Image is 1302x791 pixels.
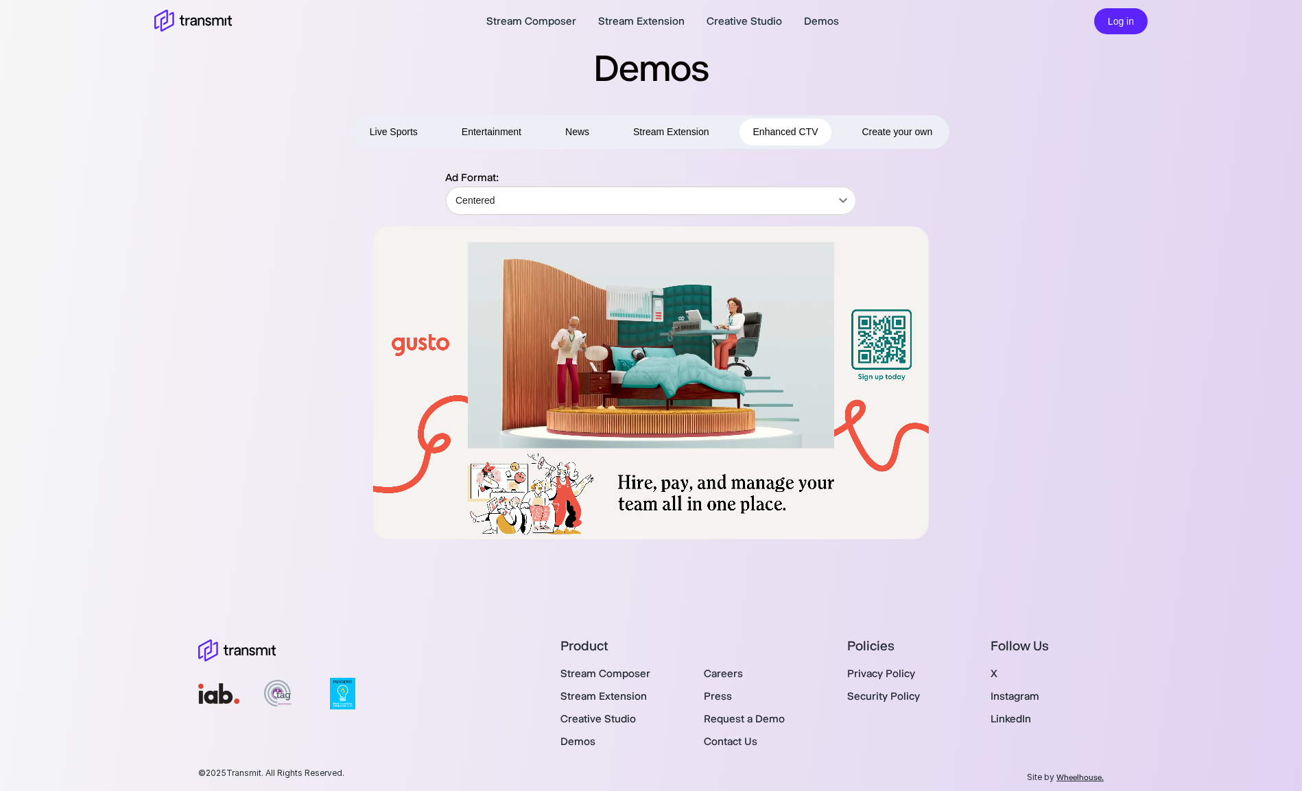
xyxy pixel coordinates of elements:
[486,13,576,29] a: Stream Composer
[862,123,932,141] span: Create your own
[704,667,743,680] a: Careers
[560,712,636,725] a: Creative Studio
[124,44,1178,92] h2: Demos
[198,683,239,704] img: iab Member
[560,667,650,680] a: Stream Composer
[804,13,839,29] a: Demos
[739,119,832,145] button: Enhanced CTV
[991,712,1031,725] a: LinkedIn
[847,667,915,680] a: Privacy Policy
[448,119,535,145] button: Entertainment
[704,712,785,725] a: Request a Demo
[356,119,431,145] button: Live Sports
[707,13,782,29] a: Creative Studio
[991,689,1039,703] a: Instagram
[560,689,647,703] a: Stream Extension
[446,181,856,220] div: Centered
[848,119,946,145] button: Create your own
[1094,14,1148,27] a: Log in
[847,689,920,703] a: Security Policy
[198,768,344,787] span: © 2025 Transmit. All Rights Reserved.
[445,169,857,186] p: Ad Format:
[704,689,732,703] a: Press
[1056,772,1104,782] a: Wheelhouse.
[847,638,960,661] div: Policies
[598,13,685,29] a: Stream Extension
[560,638,817,661] div: Product
[619,119,723,145] button: Stream Extension
[560,735,595,748] a: Demos
[704,735,757,748] a: Contact Us
[991,667,997,680] a: X
[1027,768,1104,787] span: Site by
[264,680,292,707] img: Tag Registered
[552,119,603,145] button: News
[1094,8,1148,35] button: Log in
[330,678,355,709] img: Fast Company Most Innovative Companies 2022
[991,638,1104,661] div: Follow Us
